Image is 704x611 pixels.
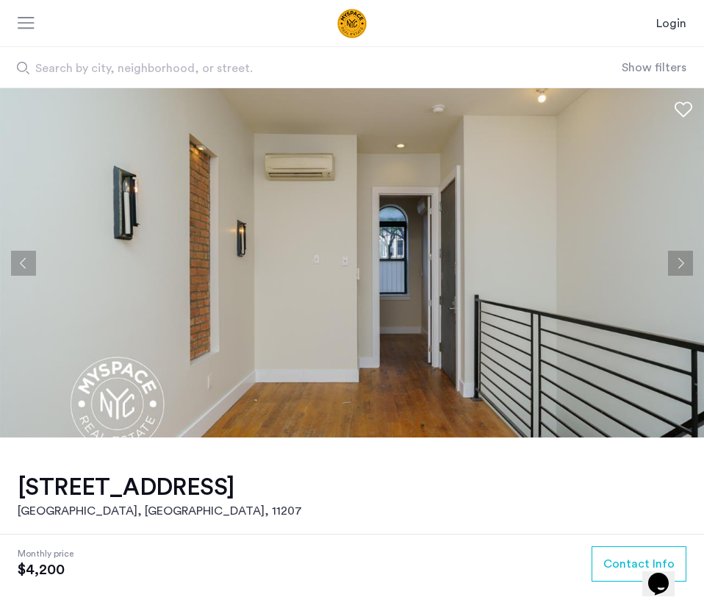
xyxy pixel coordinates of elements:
span: Contact Info [603,555,675,573]
img: logo [280,9,424,38]
span: Monthly price [18,546,73,561]
a: [STREET_ADDRESS][GEOGRAPHIC_DATA], [GEOGRAPHIC_DATA], 11207 [18,473,302,520]
span: Search by city, neighborhood, or street. [35,60,533,77]
iframe: chat widget [642,552,689,596]
a: Login [656,15,686,32]
button: Next apartment [668,251,693,276]
a: Cazamio Logo [280,9,424,38]
button: Previous apartment [11,251,36,276]
h2: [GEOGRAPHIC_DATA], [GEOGRAPHIC_DATA] , 11207 [18,502,302,520]
h1: [STREET_ADDRESS] [18,473,302,502]
span: $4,200 [18,561,73,579]
button: Show or hide filters [622,59,686,76]
button: button [592,546,686,582]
